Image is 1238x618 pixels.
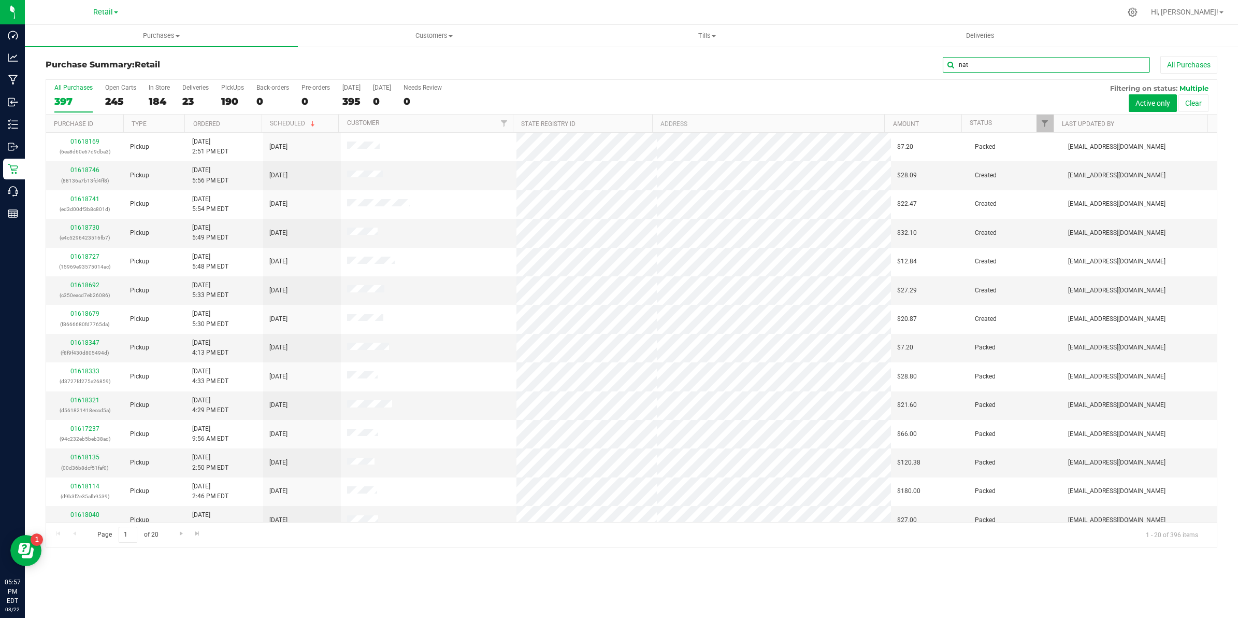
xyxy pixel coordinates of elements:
[975,400,996,410] span: Packed
[10,535,41,566] iframe: Resource center
[70,511,99,518] a: 01618040
[8,30,18,40] inline-svg: Dashboard
[221,95,244,107] div: 190
[8,186,18,196] inline-svg: Call Center
[130,142,149,152] span: Pickup
[52,176,118,186] p: (88136a7b13fd4ff8)
[269,314,287,324] span: [DATE]
[149,95,170,107] div: 184
[52,491,118,501] p: (d9b3f2e35afb9539)
[897,458,920,468] span: $120.38
[270,120,317,127] a: Scheduled
[975,372,996,382] span: Packed
[1037,115,1054,132] a: Filter
[192,252,228,272] span: [DATE] 5:48 PM EDT
[975,458,996,468] span: Packed
[347,119,379,127] a: Customer
[52,521,118,530] p: (b842c0c44454d8e1)
[130,199,149,209] span: Pickup
[975,228,997,238] span: Created
[404,95,442,107] div: 0
[1178,94,1208,112] button: Clear
[269,372,287,382] span: [DATE]
[54,84,93,91] div: All Purchases
[8,97,18,107] inline-svg: Inbound
[70,195,99,203] a: 01618741
[192,482,228,501] span: [DATE] 2:46 PM EDT
[31,533,43,546] iframe: Resource center unread badge
[149,84,170,91] div: In Store
[975,142,996,152] span: Packed
[119,527,137,543] input: 1
[70,397,99,404] a: 01618321
[298,25,571,47] a: Customers
[269,228,287,238] span: [DATE]
[130,314,149,324] span: Pickup
[130,515,149,525] span: Pickup
[192,338,228,358] span: [DATE] 4:13 PM EDT
[1068,400,1165,410] span: [EMAIL_ADDRESS][DOMAIN_NAME]
[897,515,917,525] span: $27.00
[5,578,20,606] p: 05:57 PM EDT
[1151,8,1218,16] span: Hi, [PERSON_NAME]!
[130,429,149,439] span: Pickup
[8,75,18,85] inline-svg: Manufacturing
[52,376,118,386] p: (d3727fd275a26859)
[269,257,287,266] span: [DATE]
[571,25,844,47] a: Tills
[70,368,99,375] a: 01618333
[1138,527,1206,542] span: 1 - 20 of 396 items
[192,396,228,415] span: [DATE] 4:29 PM EDT
[943,57,1150,73] input: Search Purchase ID, Original ID, State Registry ID or Customer Name...
[193,120,220,128] a: Ordered
[25,25,298,47] a: Purchases
[130,458,149,468] span: Pickup
[192,280,228,300] span: [DATE] 5:33 PM EDT
[256,95,289,107] div: 0
[897,314,917,324] span: $20.87
[8,119,18,130] inline-svg: Inventory
[70,425,99,432] a: 01617237
[897,199,917,209] span: $22.47
[256,84,289,91] div: Back-orders
[1179,84,1208,92] span: Multiple
[1068,486,1165,496] span: [EMAIL_ADDRESS][DOMAIN_NAME]
[52,147,118,157] p: (6ea8d60e67d9dba3)
[897,343,913,353] span: $7.20
[221,84,244,91] div: PickUps
[135,60,160,69] span: Retail
[1068,515,1165,525] span: [EMAIL_ADDRESS][DOMAIN_NAME]
[132,120,147,128] a: Type
[897,228,917,238] span: $32.10
[182,84,209,91] div: Deliveries
[897,400,917,410] span: $21.60
[897,171,917,180] span: $28.09
[130,171,149,180] span: Pickup
[70,310,99,317] a: 01618679
[70,483,99,490] a: 01618114
[521,120,575,128] a: State Registry ID
[1129,94,1177,112] button: Active only
[52,434,118,444] p: (94c232eb5beb38ad)
[130,343,149,353] span: Pickup
[93,8,113,17] span: Retail
[897,286,917,296] span: $27.29
[8,52,18,63] inline-svg: Analytics
[269,458,287,468] span: [DATE]
[89,527,167,543] span: Page of 20
[844,25,1117,47] a: Deliveries
[897,429,917,439] span: $66.00
[269,286,287,296] span: [DATE]
[975,171,997,180] span: Created
[301,84,330,91] div: Pre-orders
[1068,343,1165,353] span: [EMAIL_ADDRESS][DOMAIN_NAME]
[975,286,997,296] span: Created
[897,486,920,496] span: $180.00
[105,84,136,91] div: Open Carts
[975,199,997,209] span: Created
[192,367,228,386] span: [DATE] 4:33 PM EDT
[192,137,228,157] span: [DATE] 2:51 PM EDT
[970,119,992,127] a: Status
[342,84,361,91] div: [DATE]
